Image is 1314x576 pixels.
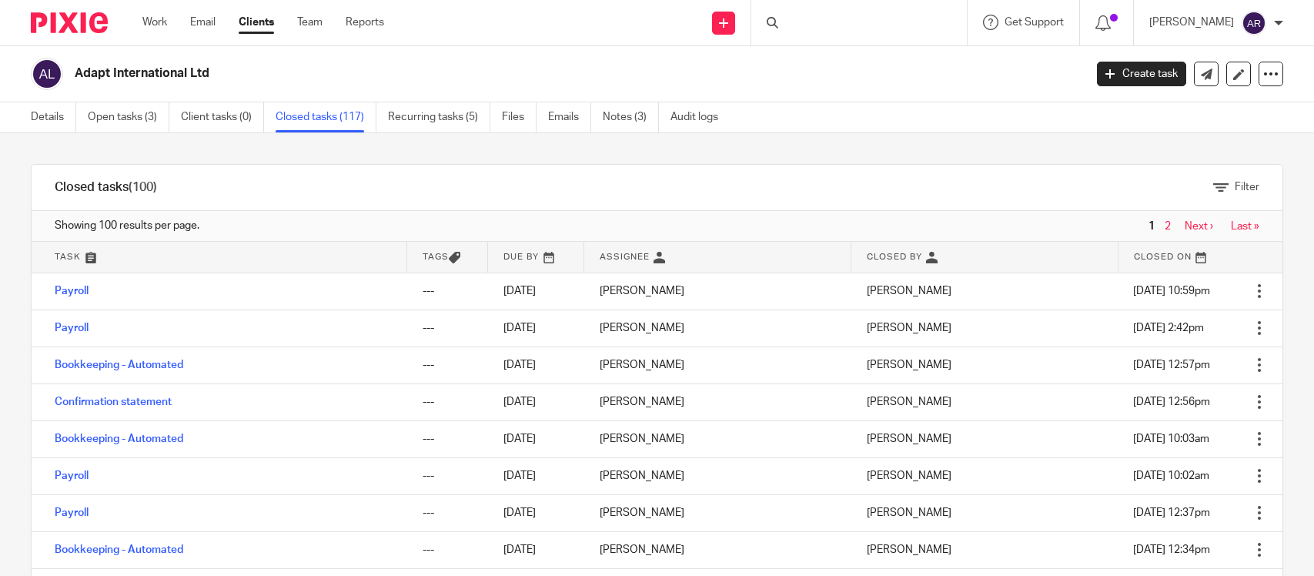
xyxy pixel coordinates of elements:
[423,394,473,410] div: ---
[55,179,157,196] h1: Closed tasks
[867,434,951,444] span: [PERSON_NAME]
[423,468,473,484] div: ---
[488,457,584,494] td: [DATE]
[1231,221,1259,232] a: Last »
[55,286,89,296] a: Payroll
[346,15,384,30] a: Reports
[55,360,183,370] a: Bookkeeping - Automated
[55,323,89,333] a: Payroll
[488,494,584,531] td: [DATE]
[548,102,591,132] a: Emails
[1133,434,1209,444] span: [DATE] 10:03am
[1133,286,1210,296] span: [DATE] 10:59pm
[407,242,488,273] th: Tags
[488,531,584,568] td: [DATE]
[1133,360,1210,370] span: [DATE] 12:57pm
[584,494,851,531] td: [PERSON_NAME]
[867,360,951,370] span: [PERSON_NAME]
[423,320,473,336] div: ---
[1005,17,1064,28] span: Get Support
[55,218,199,233] span: Showing 100 results per page.
[1242,11,1266,35] img: svg%3E
[31,12,108,33] img: Pixie
[423,431,473,447] div: ---
[31,58,63,90] img: svg%3E
[488,347,584,383] td: [DATE]
[867,397,951,407] span: [PERSON_NAME]
[55,434,183,444] a: Bookkeeping - Automated
[1235,182,1259,193] span: Filter
[1145,220,1259,233] nav: pager
[584,347,851,383] td: [PERSON_NAME]
[584,383,851,420] td: [PERSON_NAME]
[867,323,951,333] span: [PERSON_NAME]
[488,310,584,347] td: [DATE]
[584,531,851,568] td: [PERSON_NAME]
[584,273,851,310] td: [PERSON_NAME]
[488,273,584,310] td: [DATE]
[584,310,851,347] td: [PERSON_NAME]
[584,420,851,457] td: [PERSON_NAME]
[603,102,659,132] a: Notes (3)
[239,15,274,30] a: Clients
[867,544,951,555] span: [PERSON_NAME]
[488,420,584,457] td: [DATE]
[142,15,167,30] a: Work
[1145,217,1159,236] span: 1
[867,286,951,296] span: [PERSON_NAME]
[31,102,76,132] a: Details
[867,471,951,481] span: [PERSON_NAME]
[423,283,473,299] div: ---
[55,471,89,481] a: Payroll
[1133,323,1204,333] span: [DATE] 2:42pm
[1133,507,1210,518] span: [DATE] 12:37pm
[388,102,490,132] a: Recurring tasks (5)
[1133,471,1209,481] span: [DATE] 10:02am
[1149,15,1234,30] p: [PERSON_NAME]
[1185,221,1213,232] a: Next ›
[75,65,874,82] h2: Adapt International Ltd
[297,15,323,30] a: Team
[1133,544,1210,555] span: [DATE] 12:34pm
[423,542,473,558] div: ---
[55,544,183,555] a: Bookkeeping - Automated
[276,102,376,132] a: Closed tasks (117)
[502,102,537,132] a: Files
[1133,397,1210,407] span: [DATE] 12:56pm
[867,507,951,518] span: [PERSON_NAME]
[1165,221,1171,232] a: 2
[55,507,89,518] a: Payroll
[584,457,851,494] td: [PERSON_NAME]
[1097,62,1186,86] a: Create task
[181,102,264,132] a: Client tasks (0)
[129,181,157,193] span: (100)
[670,102,730,132] a: Audit logs
[423,357,473,373] div: ---
[190,15,216,30] a: Email
[488,383,584,420] td: [DATE]
[423,505,473,521] div: ---
[88,102,169,132] a: Open tasks (3)
[55,397,172,407] a: Confirmation statement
